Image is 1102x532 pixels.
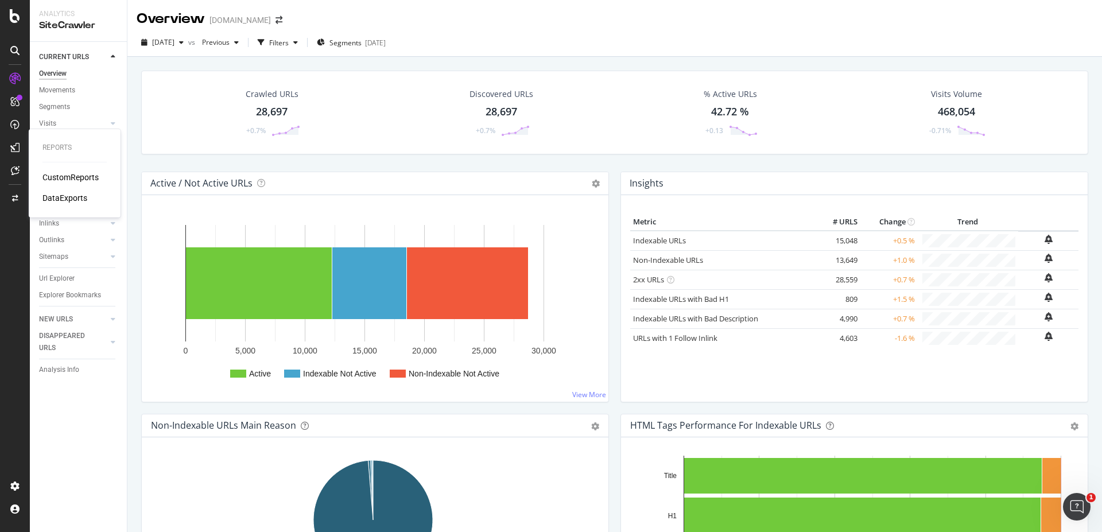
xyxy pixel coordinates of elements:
[472,346,496,355] text: 25,000
[39,289,101,301] div: Explorer Bookmarks
[39,289,119,301] a: Explorer Bookmarks
[1063,493,1091,521] iframe: Intercom live chat
[60,68,88,75] div: Domaine
[1045,235,1053,244] div: bell-plus
[860,309,918,328] td: +0.7 %
[197,33,243,52] button: Previous
[814,289,860,309] td: 809
[705,126,723,135] div: +0.13
[931,88,982,100] div: Visits Volume
[814,231,860,251] td: 15,048
[39,51,107,63] a: CURRENT URLS
[39,101,119,113] a: Segments
[630,176,663,191] h4: Insights
[814,328,860,348] td: 4,603
[630,213,814,231] th: Metric
[39,234,107,246] a: Outlinks
[814,250,860,270] td: 13,649
[249,369,271,378] text: Active
[39,51,89,63] div: CURRENT URLS
[269,38,289,48] div: Filters
[39,273,119,285] a: Url Explorer
[1045,293,1053,302] div: bell-plus
[814,270,860,289] td: 28,559
[633,255,703,265] a: Non-Indexable URLs
[633,294,729,304] a: Indexable URLs with Bad H1
[633,274,664,285] a: 2xx URLs
[352,346,377,355] text: 15,000
[929,126,951,135] div: -0.71%
[572,390,606,399] a: View More
[860,231,918,251] td: +0.5 %
[591,422,599,430] div: gear
[1045,254,1053,263] div: bell-plus
[409,369,499,378] text: Non-Indexable Not Active
[137,9,205,29] div: Overview
[412,346,437,355] text: 20,000
[48,67,57,76] img: tab_domain_overview_orange.svg
[1045,273,1053,282] div: bell-plus
[1045,332,1053,341] div: bell-plus
[39,330,107,354] a: DISAPPEARED URLS
[246,88,298,100] div: Crawled URLs
[486,104,517,119] div: 28,697
[39,364,79,376] div: Analysis Info
[633,313,758,324] a: Indexable URLs with Bad Description
[668,512,677,520] text: H1
[30,30,130,39] div: Domaine: [DOMAIN_NAME]
[39,101,70,113] div: Segments
[235,346,255,355] text: 5,000
[814,309,860,328] td: 4,990
[633,235,686,246] a: Indexable URLs
[39,313,73,325] div: NEW URLS
[469,88,533,100] div: Discovered URLs
[39,218,59,230] div: Inlinks
[42,192,87,204] a: DataExports
[860,289,918,309] td: +1.5 %
[275,16,282,24] div: arrow-right-arrow-left
[42,143,107,153] div: Reports
[329,38,362,48] span: Segments
[256,104,288,119] div: 28,697
[39,330,97,354] div: DISAPPEARED URLS
[184,346,188,355] text: 0
[860,250,918,270] td: +1.0 %
[39,251,107,263] a: Sitemaps
[531,346,556,355] text: 30,000
[1045,312,1053,321] div: bell-plus
[860,270,918,289] td: +0.7 %
[18,30,28,39] img: website_grey.svg
[630,420,821,431] div: HTML Tags Performance for Indexable URLs
[1087,493,1096,502] span: 1
[150,176,253,191] h4: Active / Not Active URLs
[151,213,599,393] svg: A chart.
[592,180,600,188] i: Options
[664,472,677,480] text: Title
[711,104,749,119] div: 42.72 %
[197,37,230,47] span: Previous
[704,88,757,100] div: % Active URLs
[209,14,271,26] div: [DOMAIN_NAME]
[137,33,188,52] button: [DATE]
[293,346,317,355] text: 10,000
[39,84,75,96] div: Movements
[188,37,197,47] span: vs
[633,333,717,343] a: URLs with 1 Follow Inlink
[39,218,107,230] a: Inlinks
[39,273,75,285] div: Url Explorer
[860,213,918,231] th: Change
[918,213,1018,231] th: Trend
[39,68,67,80] div: Overview
[1070,422,1078,430] div: gear
[18,18,28,28] img: logo_orange.svg
[152,37,174,47] span: 2025 Aug. 10th
[365,38,386,48] div: [DATE]
[39,313,107,325] a: NEW URLS
[39,68,119,80] a: Overview
[145,68,173,75] div: Mots-clés
[39,84,119,96] a: Movements
[42,172,99,183] a: CustomReports
[312,33,390,52] button: Segments[DATE]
